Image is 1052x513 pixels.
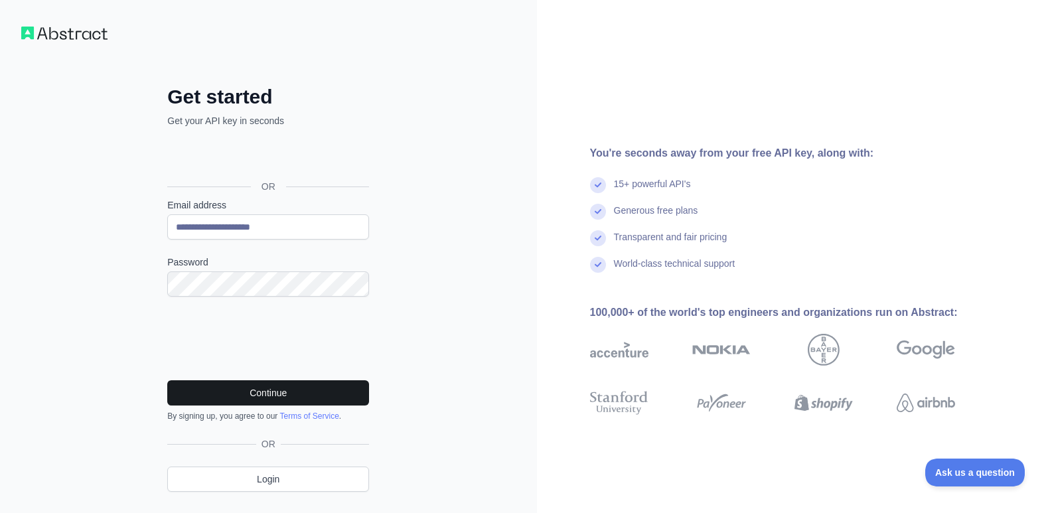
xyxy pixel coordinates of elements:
[897,388,955,417] img: airbnb
[21,27,108,40] img: Workflow
[167,85,369,109] h2: Get started
[167,380,369,405] button: Continue
[167,256,369,269] label: Password
[897,334,955,366] img: google
[614,204,698,230] div: Generous free plans
[590,257,606,273] img: check mark
[692,388,751,417] img: payoneer
[614,257,735,283] div: World-class technical support
[590,177,606,193] img: check mark
[590,305,998,321] div: 100,000+ of the world's top engineers and organizations run on Abstract:
[590,388,648,417] img: stanford university
[590,334,648,366] img: accenture
[161,142,373,171] iframe: Sign in with Google Button
[590,145,998,161] div: You're seconds away from your free API key, along with:
[251,180,286,193] span: OR
[925,459,1025,486] iframe: Toggle Customer Support
[794,388,853,417] img: shopify
[167,114,369,127] p: Get your API key in seconds
[279,411,338,421] a: Terms of Service
[692,334,751,366] img: nokia
[167,411,369,421] div: By signing up, you agree to our .
[614,177,691,204] div: 15+ powerful API's
[256,437,281,451] span: OR
[167,313,369,364] iframe: reCAPTCHA
[590,230,606,246] img: check mark
[167,467,369,492] a: Login
[614,230,727,257] div: Transparent and fair pricing
[590,204,606,220] img: check mark
[808,334,840,366] img: bayer
[167,198,369,212] label: Email address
